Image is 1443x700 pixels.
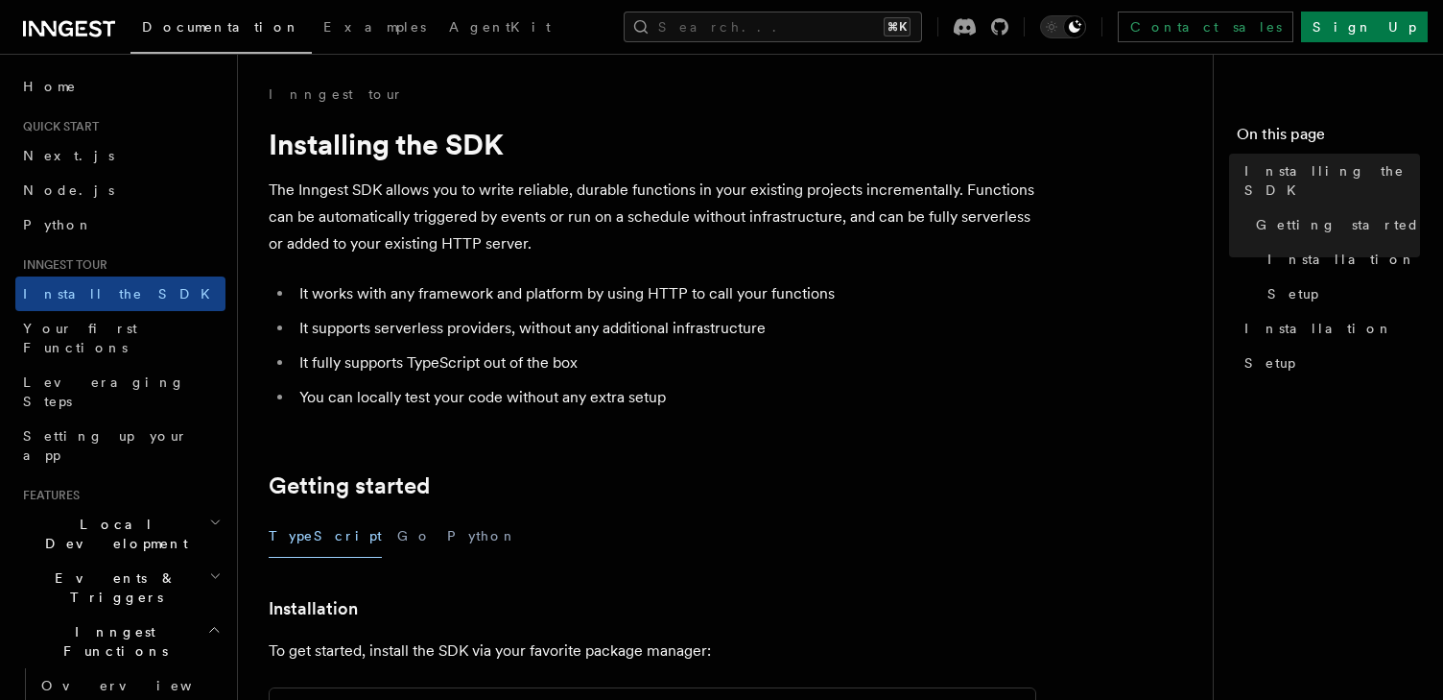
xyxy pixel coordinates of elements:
[1040,15,1086,38] button: Toggle dark mode
[15,507,225,561] button: Local Development
[15,173,225,207] a: Node.js
[294,280,1036,307] li: It works with any framework and platform by using HTTP to call your functions
[23,148,114,163] span: Next.js
[130,6,312,54] a: Documentation
[269,595,358,622] a: Installation
[142,19,300,35] span: Documentation
[447,515,517,558] button: Python
[884,17,911,36] kbd: ⌘K
[15,277,225,311] a: Install the SDK
[269,638,1036,664] p: To get started, install the SDK via your favorite package manager:
[624,12,922,42] button: Search...⌘K
[15,568,209,607] span: Events & Triggers
[397,515,432,558] button: Go
[15,207,225,242] a: Python
[23,286,222,302] span: Install the SDK
[23,428,188,463] span: Setting up your app
[1267,250,1416,269] span: Installation
[1237,311,1420,346] a: Installation
[1237,346,1420,380] a: Setup
[15,365,225,419] a: Leveraging Steps
[294,384,1036,411] li: You can locally test your code without any extra setup
[269,177,1036,257] p: The Inngest SDK allows you to write reliable, durable functions in your existing projects increme...
[15,615,225,668] button: Inngest Functions
[23,321,137,355] span: Your first Functions
[23,77,77,96] span: Home
[1301,12,1428,42] a: Sign Up
[1248,207,1420,242] a: Getting started
[15,488,80,503] span: Features
[23,374,185,409] span: Leveraging Steps
[269,515,382,558] button: TypeScript
[15,138,225,173] a: Next.js
[1237,123,1420,154] h4: On this page
[1244,319,1393,338] span: Installation
[15,257,107,273] span: Inngest tour
[1237,154,1420,207] a: Installing the SDK
[23,217,93,232] span: Python
[23,182,114,198] span: Node.js
[269,84,403,104] a: Inngest tour
[269,127,1036,161] h1: Installing the SDK
[15,311,225,365] a: Your first Functions
[1260,242,1420,277] a: Installation
[15,69,225,104] a: Home
[1256,215,1420,234] span: Getting started
[15,622,207,661] span: Inngest Functions
[15,119,99,134] span: Quick start
[438,6,562,52] a: AgentKit
[294,350,1036,376] li: It fully supports TypeScript out of the box
[1267,284,1318,303] span: Setup
[269,472,430,499] a: Getting started
[15,561,225,615] button: Events & Triggers
[1244,161,1420,200] span: Installing the SDK
[449,19,551,35] span: AgentKit
[1260,277,1420,311] a: Setup
[294,315,1036,342] li: It supports serverless providers, without any additional infrastructure
[323,19,426,35] span: Examples
[15,419,225,472] a: Setting up your app
[15,515,209,553] span: Local Development
[312,6,438,52] a: Examples
[41,678,239,693] span: Overview
[1118,12,1293,42] a: Contact sales
[1244,353,1295,373] span: Setup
